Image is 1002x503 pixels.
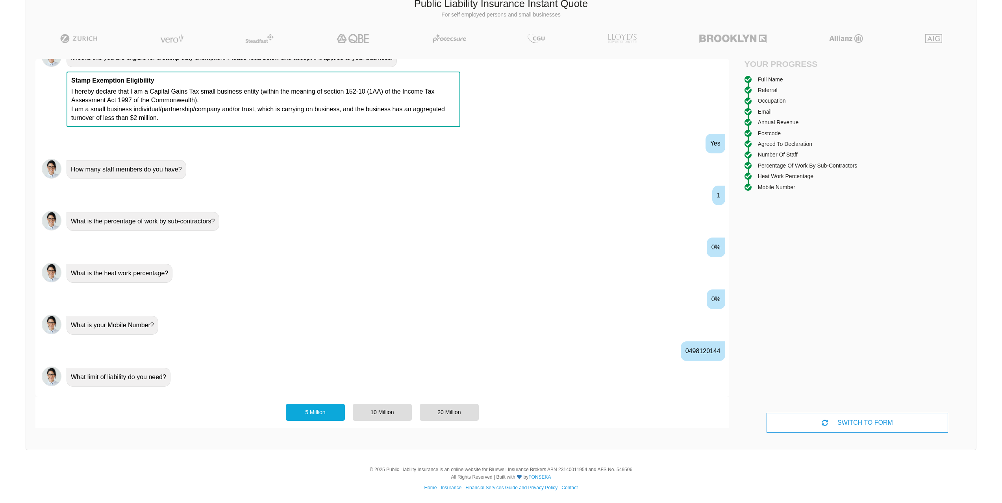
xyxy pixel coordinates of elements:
img: Allianz | Public Liability Insurance [825,34,867,43]
div: 0498120144 [681,341,725,361]
a: Home [424,485,437,490]
a: FONSEKA [528,474,551,480]
img: Steadfast | Public Liability Insurance [242,34,277,43]
div: Email [758,107,772,116]
img: Protecsure | Public Liability Insurance [430,34,469,43]
div: Postcode [758,129,781,138]
div: Number of staff [758,150,798,159]
div: 20 Million [420,404,479,420]
p: For self employed persons and small businesses [32,11,970,19]
div: 0% [707,289,725,309]
p: Stamp Exemption Eligibility [71,76,456,85]
img: Vero | Public Liability Insurance [157,34,187,43]
img: Chatbot | PLI [42,211,61,230]
div: 0% [707,238,725,257]
img: AIG | Public Liability Insurance [922,34,945,43]
div: What is the percentage of work by sub-contractors? [67,212,219,231]
img: Zurich | Public Liability Insurance [57,34,101,43]
img: Chatbot | PLI [42,159,61,179]
div: Yes [706,134,725,153]
img: LLOYD's | Public Liability Insurance [603,34,641,43]
div: What is your Mobile Number? [67,316,158,335]
a: Contact [561,485,578,490]
p: I hereby declare that I am a Capital Gains Tax small business entity (within the meaning of secti... [71,87,456,123]
div: 5 Million [286,404,345,420]
div: Annual Revenue [758,118,799,127]
img: Chatbot | PLI [42,367,61,386]
img: Chatbot | PLI [42,315,61,334]
img: CGU | Public Liability Insurance [524,34,548,43]
div: Referral [758,86,778,94]
div: 1 [712,186,725,205]
div: Percentage of work by sub-contractors [758,161,858,170]
img: QBE | Public Liability Insurance [332,34,374,43]
img: Brooklyn | Public Liability Insurance [696,34,770,43]
div: Full Name [758,75,783,84]
div: Heat work percentage [758,172,813,181]
div: What is the heat work percentage? [67,264,172,283]
div: SWITCH TO FORM [767,413,948,433]
div: Agreed to Declaration [758,140,812,148]
img: Chatbot | PLI [42,263,61,282]
div: What limit of liability do you need? [67,368,170,387]
div: Occupation [758,96,786,105]
div: How many staff members do you have? [67,160,186,179]
div: Mobile Number [758,183,795,192]
div: 10 Million [353,404,412,420]
a: Financial Services Guide and Privacy Policy [465,485,557,490]
h4: Your Progress [745,59,858,69]
a: Insurance [441,485,461,490]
